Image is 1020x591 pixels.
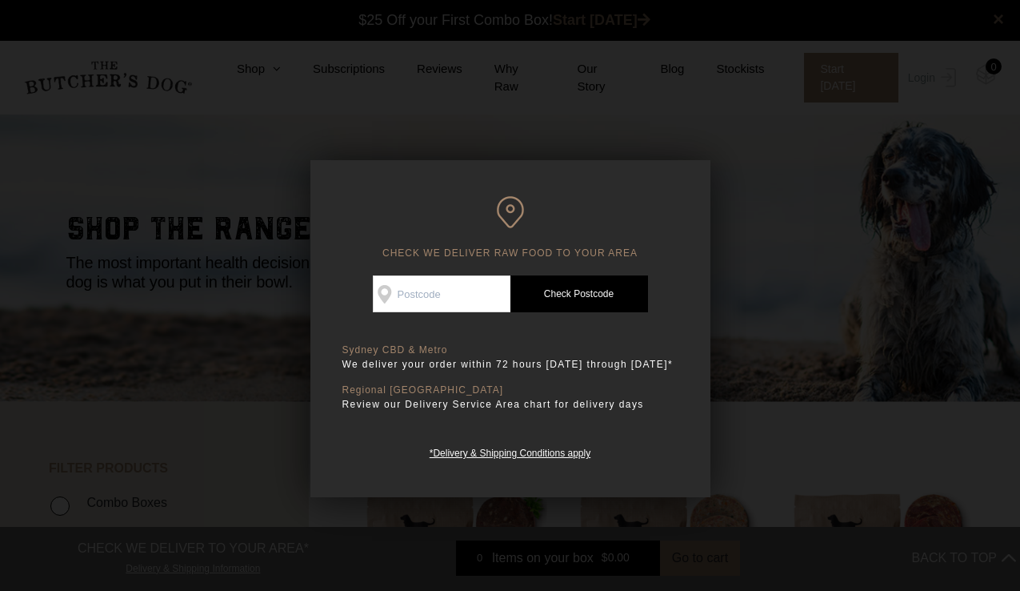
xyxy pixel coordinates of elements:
a: *Delivery & Shipping Conditions apply [430,444,590,459]
p: Review our Delivery Service Area chart for delivery days [342,396,678,412]
p: Sydney CBD & Metro [342,344,678,356]
a: Check Postcode [510,275,648,312]
p: Regional [GEOGRAPHIC_DATA] [342,384,678,396]
input: Postcode [373,275,510,312]
p: We deliver your order within 72 hours [DATE] through [DATE]* [342,356,678,372]
h6: CHECK WE DELIVER RAW FOOD TO YOUR AREA [342,196,678,259]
